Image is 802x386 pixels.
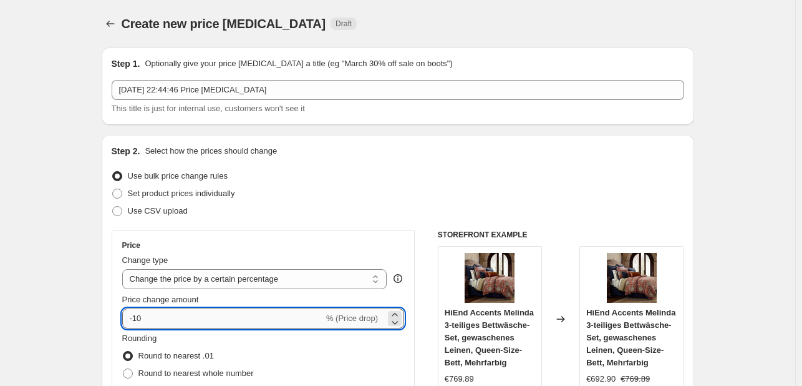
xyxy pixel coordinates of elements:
[128,189,235,198] span: Set product prices individually
[392,272,404,285] div: help
[336,19,352,29] span: Draft
[465,253,515,303] img: 91Iv4nC9B8L_80x.jpg
[145,57,452,70] p: Optionally give your price [MEDICAL_DATA] a title (eg "March 30% off sale on boots")
[112,57,140,70] h2: Step 1.
[122,240,140,250] h3: Price
[122,17,326,31] span: Create new price [MEDICAL_DATA]
[128,206,188,215] span: Use CSV upload
[438,230,684,240] h6: STOREFRONT EXAMPLE
[112,145,140,157] h2: Step 2.
[102,15,119,32] button: Price change jobs
[586,373,616,385] div: €692.90
[112,80,684,100] input: 30% off holiday sale
[607,253,657,303] img: 91Iv4nC9B8L_80x.jpg
[112,104,305,113] span: This title is just for internal use, customers won't see it
[122,334,157,343] span: Rounding
[326,314,378,323] span: % (Price drop)
[122,255,168,265] span: Change type
[445,308,534,367] span: HiEnd Accents Melinda 3-teiliges Bettwäsche-Set, gewaschenes Leinen, Queen-Size-Bett, Mehrfarbig
[445,373,474,385] div: €769.89
[586,308,675,367] span: HiEnd Accents Melinda 3-teiliges Bettwäsche-Set, gewaschenes Leinen, Queen-Size-Bett, Mehrfarbig
[122,295,199,304] span: Price change amount
[138,351,214,360] span: Round to nearest .01
[122,309,324,329] input: -15
[128,171,228,181] span: Use bulk price change rules
[138,369,254,378] span: Round to nearest whole number
[621,373,650,385] strike: €769.89
[145,145,277,157] p: Select how the prices should change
